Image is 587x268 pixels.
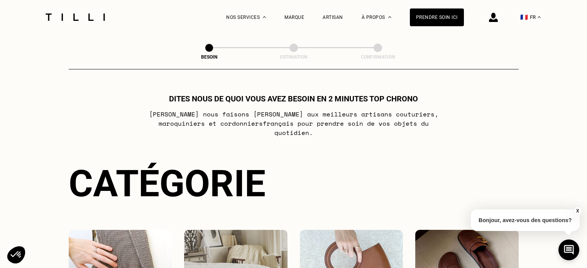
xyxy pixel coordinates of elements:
[538,16,541,18] img: menu déroulant
[140,110,447,137] p: [PERSON_NAME] nous faisons [PERSON_NAME] aux meilleurs artisans couturiers , maroquiniers et cord...
[323,15,343,20] a: Artisan
[43,13,108,21] img: Logo du service de couturière Tilli
[339,54,416,60] div: Confirmation
[388,16,391,18] img: Menu déroulant à propos
[284,15,304,20] a: Marque
[410,8,464,26] a: Prendre soin ici
[471,209,580,231] p: Bonjour, avez-vous des questions?
[255,54,332,60] div: Estimation
[520,13,528,21] span: 🇫🇷
[169,94,418,103] h1: Dites nous de quoi vous avez besoin en 2 minutes top chrono
[489,13,498,22] img: icône connexion
[263,16,266,18] img: Menu déroulant
[69,162,519,205] div: Catégorie
[573,207,581,215] button: X
[171,54,248,60] div: Besoin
